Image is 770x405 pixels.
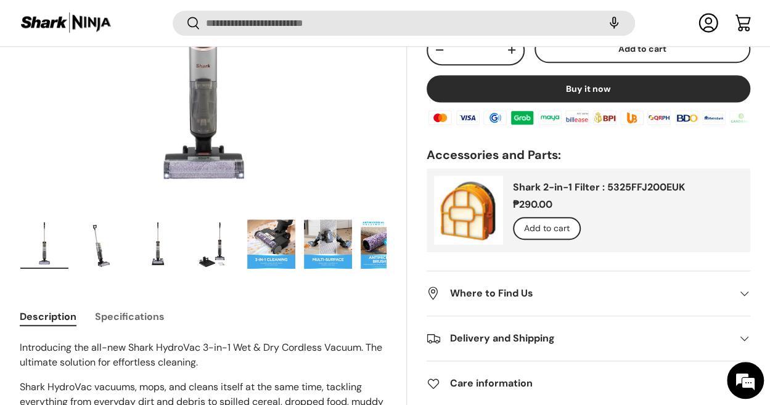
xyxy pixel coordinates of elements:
[591,108,618,127] img: bpi
[427,75,750,102] button: Buy it now
[727,108,755,127] img: landbank
[594,10,634,37] speech-search-button: Search by voice
[645,108,673,127] img: qrph
[481,108,509,127] img: gcash
[618,108,645,127] img: ubp
[20,11,112,35] img: Shark Ninja Philippines
[513,217,581,240] button: Add to cart
[427,376,731,391] h2: Care information
[427,286,731,301] h2: Where to Find Us
[95,303,165,330] button: Specifications
[454,108,481,127] img: visa
[20,303,76,330] button: Description
[427,316,750,361] summary: Delivery and Shipping
[20,340,387,370] p: Introducing the all-new Shark HydroVac 3-in-1 Wet & Dry Cordless Vacuum. The ultimate solution fo...
[673,108,700,127] img: bdo
[427,147,750,164] h2: Accessories and Parts:
[509,108,536,127] img: grabpay
[427,331,731,346] h2: Delivery and Shipping
[534,35,750,63] button: Add to cart
[304,219,352,269] img: Shark HydroVac Cordless Wet & Dry Hard Floor Cleaner (WD210PH)
[247,219,295,269] img: Shark HydroVac Cordless Wet & Dry Hard Floor Cleaner (WD210PH)
[513,181,685,194] a: Shark 2-in-1 Filter : 5325FFJ200EUK
[427,108,454,127] img: master
[563,108,591,127] img: billease
[427,271,750,316] summary: Where to Find Us
[77,219,125,269] img: Shark HydroVac Cordless Wet & Dry Hard Floor Cleaner (WD210PH)
[361,219,409,269] img: Shark HydroVac Cordless Wet & Dry Hard Floor Cleaner (WD210PH)
[700,108,727,127] img: metrobank
[536,108,563,127] img: maya
[134,219,182,269] img: Shark HydroVac Cordless Wet & Dry Hard Floor Cleaner (WD210PH)
[20,219,68,269] img: shark-hyrdrovac-wet-and-dry-hard-floor-clearner-full-view-sharkninja
[190,219,239,269] img: Shark HydroVac Cordless Wet & Dry Hard Floor Cleaner (WD210PH)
